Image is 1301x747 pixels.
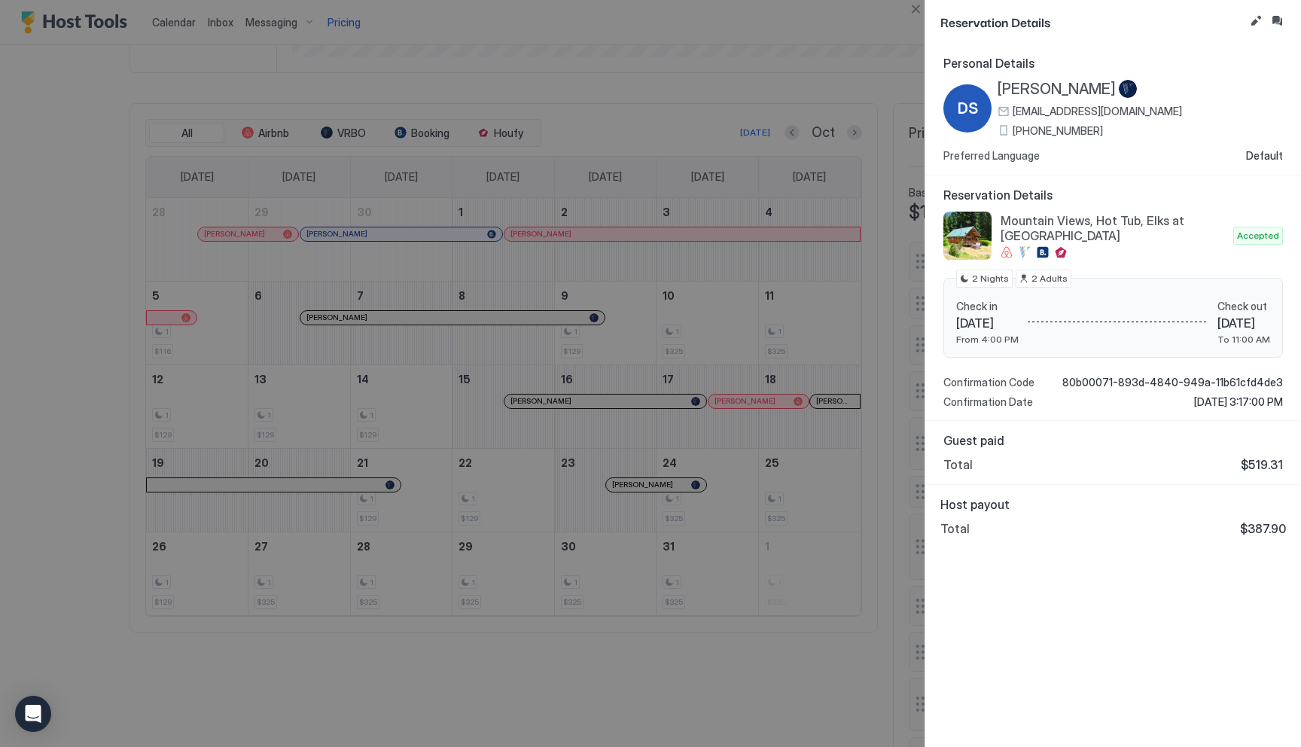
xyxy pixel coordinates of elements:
span: From 4:00 PM [956,334,1019,345]
span: [PHONE_NUMBER] [1013,124,1103,138]
span: [DATE] [1217,316,1270,331]
span: Host payout [940,497,1286,512]
button: Inbox [1268,12,1286,30]
span: Accepted [1237,229,1279,242]
span: Guest paid [943,433,1283,448]
span: Default [1246,149,1283,163]
span: 80b00071-893d-4840-949a-11b61cfd4de3 [1062,376,1283,389]
span: Total [940,521,970,536]
span: Reservation Details [943,188,1283,203]
span: 2 Adults [1031,272,1068,285]
span: Confirmation Date [943,395,1033,409]
span: Personal Details [943,56,1283,71]
span: [DATE] 3:17:00 PM [1194,395,1283,409]
span: Mountain Views, Hot Tub, Elks at [GEOGRAPHIC_DATA] [1001,213,1227,243]
span: Preferred Language [943,149,1040,163]
span: [EMAIL_ADDRESS][DOMAIN_NAME] [1013,105,1182,118]
span: Check out [1217,300,1270,313]
button: Edit reservation [1247,12,1265,30]
span: Confirmation Code [943,376,1034,389]
span: $387.90 [1240,521,1286,536]
span: 2 Nights [972,272,1009,285]
div: Open Intercom Messenger [15,696,51,732]
span: Check in [956,300,1019,313]
span: DS [958,97,978,120]
span: $519.31 [1241,457,1283,472]
span: Reservation Details [940,12,1244,31]
span: Total [943,457,973,472]
span: To 11:00 AM [1217,334,1270,345]
div: listing image [943,212,992,260]
span: [PERSON_NAME] [998,80,1116,99]
span: [DATE] [956,316,1019,331]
